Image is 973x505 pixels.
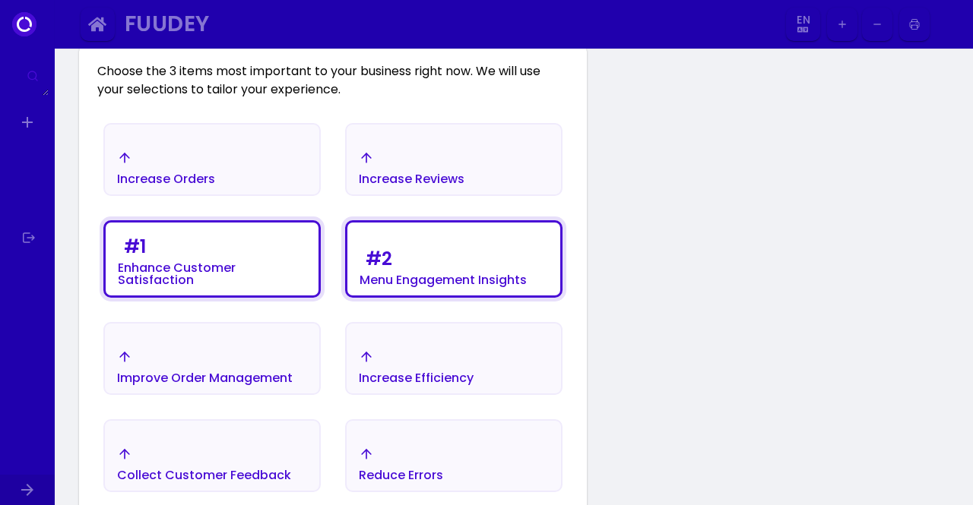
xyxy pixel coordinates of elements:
button: #2Menu Engagement Insights [345,220,563,298]
img: Image [934,12,959,36]
div: Improve Order Management [117,372,293,384]
div: Choose the 3 items most important to your business right now. We will use your selections to tail... [79,44,587,99]
div: Menu Engagement Insights [360,274,527,286]
button: Increase Efficiency [345,322,563,395]
div: Reduce Errors [359,469,443,481]
div: # 2 [366,250,392,268]
div: # 1 [124,238,146,256]
button: Reduce Errors [345,419,563,492]
div: Increase Orders [117,173,215,185]
button: Increase Orders [103,123,321,196]
button: Collect Customer Feedback [103,419,321,492]
div: Increase Reviews [359,173,464,185]
div: Enhance Customer Satisfaction [118,262,306,286]
div: Collect Customer Feedback [117,469,291,481]
div: Increase Efficiency [359,372,474,384]
button: Increase Reviews [345,123,563,196]
button: Fuudey [119,8,781,42]
button: Improve Order Management [103,322,321,395]
div: Fuudey [125,15,766,33]
button: #1Enhance Customer Satisfaction [103,220,321,298]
